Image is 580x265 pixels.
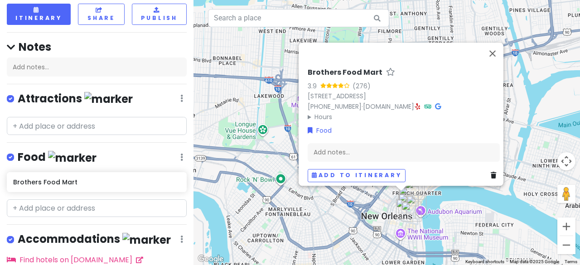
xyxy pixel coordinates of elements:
[557,217,575,236] button: Zoom in
[78,4,125,25] button: Share
[48,151,97,165] img: marker
[208,9,389,27] input: Search a place
[557,152,575,170] button: Map camera controls
[7,199,187,217] input: + Add place or address
[196,253,226,265] img: Google
[122,233,171,247] img: marker
[557,236,575,254] button: Zoom out
[565,259,577,264] a: Terms (opens in new tab)
[18,92,133,106] h4: Attractions
[395,190,422,217] div: Sheraton New Orleans Hotel
[308,102,362,111] a: [PHONE_NUMBER]
[18,232,171,247] h4: Accommodations
[510,259,559,264] span: Map data ©2025 Google
[308,68,382,77] h6: Brothers Food Mart
[387,187,415,214] div: Brothers Food Mart
[196,253,226,265] a: Open this area in Google Maps (opens a new window)
[132,4,187,25] button: Publish
[7,117,187,135] input: + Add place or address
[308,125,332,135] a: Food
[7,58,187,77] div: Add notes...
[308,112,500,122] summary: Hours
[482,43,503,64] button: Close
[308,68,500,122] div: · ·
[424,103,431,110] i: Tripadvisor
[18,150,97,165] h4: Food
[308,81,320,91] div: 3.9
[392,195,420,222] div: Q&C Hotel and Bar New Orleans, Autograph Collection
[465,259,504,265] button: Keyboard shortcuts
[308,169,406,182] button: Add to itinerary
[7,255,143,265] a: Find hotels on [DOMAIN_NAME]
[403,192,430,219] div: The Westin New Orleans
[557,185,575,203] button: Drag Pegman onto the map to open Street View
[13,178,180,186] h6: Brothers Food Mart
[308,92,366,101] a: [STREET_ADDRESS]
[84,92,133,106] img: marker
[435,103,441,110] i: Google Maps
[398,198,425,225] div: Le Méridien New Orleans
[386,68,395,77] a: Star place
[308,143,500,162] div: Add notes...
[7,4,71,25] button: Itinerary
[7,40,187,54] h4: Notes
[491,170,500,180] a: Delete place
[353,81,371,91] div: (276)
[363,102,414,111] a: [DOMAIN_NAME]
